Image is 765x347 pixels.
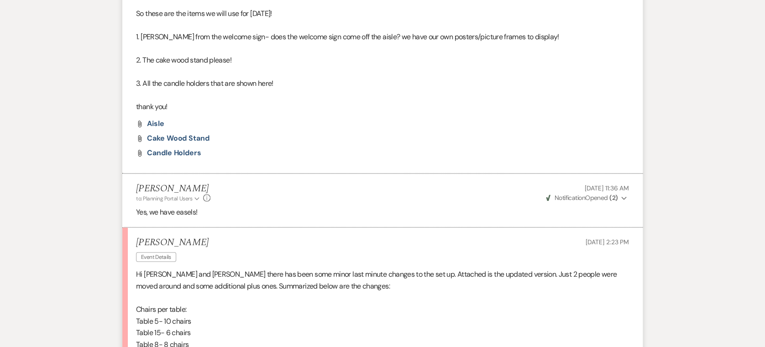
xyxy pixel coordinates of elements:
p: Table 5- 10 chairs [136,315,629,327]
p: So these are the items we will use for [DATE]! [136,8,629,20]
button: NotificationOpened (2) [545,193,629,202]
p: Hi [PERSON_NAME] and [PERSON_NAME] there has been some minor last minute changes to the set up. A... [136,268,629,291]
span: Aisle [147,119,164,128]
span: [DATE] 11:36 AM [585,184,629,192]
span: cake wood stand [147,133,210,143]
p: thank you! [136,101,629,113]
p: Yes, we have easels! [136,206,629,218]
p: Table 15- 6 chairs [136,326,629,338]
span: to: Planning Portal Users [136,195,192,202]
h5: [PERSON_NAME] [136,183,210,194]
a: Candle holders [147,149,201,157]
p: 1. [PERSON_NAME] from the welcome sign- does the welcome sign come off the aisle? we have our own... [136,31,629,43]
span: [DATE] 2:23 PM [586,237,629,246]
span: Opened [546,193,618,201]
a: Aisle [147,120,164,127]
p: 2. The cake wood stand please! [136,54,629,66]
a: cake wood stand [147,135,210,142]
span: Notification [554,193,585,201]
span: Candle holders [147,148,201,158]
p: Chairs per table: [136,303,629,315]
p: 3. All the candle holders that are shown here! [136,78,629,89]
h5: [PERSON_NAME] [136,237,209,248]
span: Event Details [136,252,176,262]
button: to: Planning Portal Users [136,194,201,202]
strong: ( 2 ) [609,193,618,201]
